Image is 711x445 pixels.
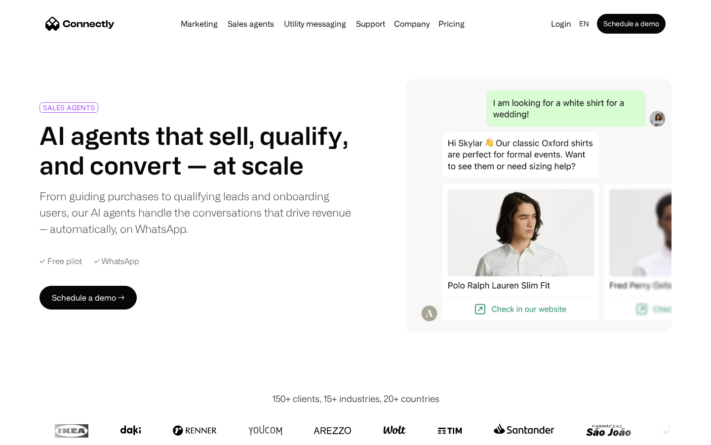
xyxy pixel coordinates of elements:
[10,427,59,442] aside: Language selected: English
[177,20,222,28] a: Marketing
[575,17,595,31] div: en
[280,20,350,28] a: Utility messaging
[579,17,589,31] div: en
[45,16,115,31] a: home
[39,286,137,310] a: Schedule a demo →
[352,20,389,28] a: Support
[391,17,433,31] div: Company
[94,257,139,266] div: ✓ WhatsApp
[272,392,439,405] div: 150+ clients, 15+ industries, 20+ countries
[394,17,430,31] div: Company
[434,20,469,28] a: Pricing
[224,20,278,28] a: Sales agents
[20,428,59,442] ul: Language list
[39,257,82,266] div: ✓ Free pilot
[39,121,352,180] h1: AI agents that sell, qualify, and convert — at scale
[547,17,575,31] a: Login
[597,14,666,34] a: Schedule a demo
[39,188,352,237] div: From guiding purchases to qualifying leads and onboarding users, our AI agents handle the convers...
[43,104,95,111] div: SALES AGENTS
